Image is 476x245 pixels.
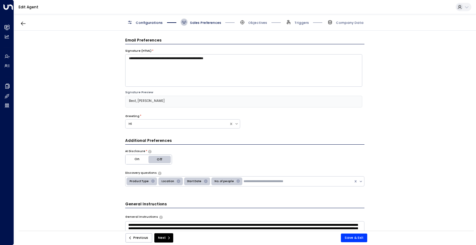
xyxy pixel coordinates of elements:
button: Previous [126,233,152,243]
label: AI Disclosure [125,149,145,154]
h3: Additional Preferences [125,138,365,145]
span: Objectives [248,20,267,25]
label: Discovery questions [125,171,157,175]
span: Sales Preferences [190,20,221,25]
h3: General Instructions [125,201,365,208]
a: Edit Agent [19,4,38,10]
label: Signature (HTML) [125,49,152,53]
button: Choose whether the agent should proactively disclose its AI nature in communications or only reve... [148,150,152,153]
button: Provide any specific instructions you want the agent to follow when responding to leads. This app... [159,216,163,219]
button: Save & Exit [341,234,367,242]
div: Remove Start Date [202,178,209,184]
span: Triggers [294,20,309,25]
div: Remove No. of people [235,178,242,184]
div: Product Type [128,178,150,184]
div: Signature Preview [125,90,362,95]
button: Select the types of questions the agent should use to engage leads in initial emails. These help ... [158,172,161,175]
span: Company Data [336,20,364,25]
button: Next [154,233,173,243]
label: Greeting [125,114,139,119]
div: Remove Product Type [150,178,156,184]
h3: Email Preferences [125,37,365,44]
span: Best, [PERSON_NAME] [129,98,165,103]
button: Off [148,155,172,164]
button: On [126,155,149,164]
div: Platform [125,155,172,164]
div: Start Date [185,178,202,184]
div: No. of people [213,178,235,184]
span: Configurations [136,20,163,25]
div: Location [160,178,175,184]
label: General Instructions [125,215,158,219]
div: Remove Location [175,178,182,184]
div: Hi [129,121,226,126]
